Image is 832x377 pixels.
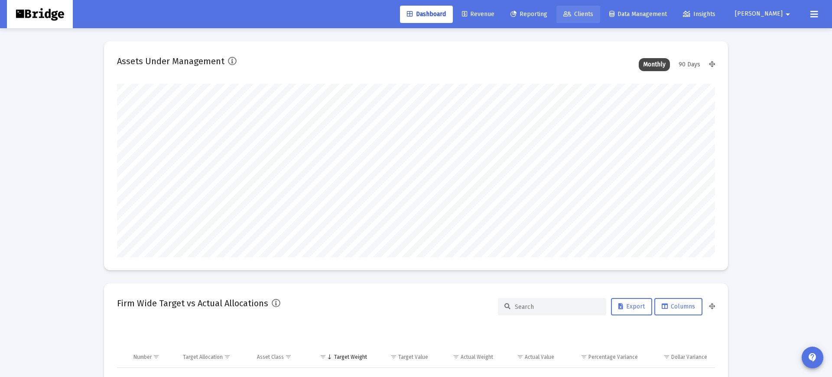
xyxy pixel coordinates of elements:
[735,10,783,18] span: [PERSON_NAME]
[499,347,560,367] td: Column Actual Value
[455,6,501,23] a: Revenue
[671,354,707,361] div: Dollar Variance
[117,54,224,68] h2: Assets Under Management
[177,347,251,367] td: Column Target Allocation
[644,347,715,367] td: Column Dollar Variance
[725,5,803,23] button: [PERSON_NAME]
[510,10,547,18] span: Reporting
[556,6,600,23] a: Clients
[676,6,722,23] a: Insights
[453,354,459,360] span: Show filter options for column 'Actual Weight'
[639,58,670,71] div: Monthly
[153,354,159,360] span: Show filter options for column 'Number'
[504,6,554,23] a: Reporting
[783,6,793,23] mat-icon: arrow_drop_down
[398,354,428,361] div: Target Value
[257,354,284,361] div: Asset Class
[373,347,434,367] td: Column Target Value
[117,296,268,310] h2: Firm Wide Target vs Actual Allocations
[563,10,593,18] span: Clients
[517,354,523,360] span: Show filter options for column 'Actual Value'
[224,354,231,360] span: Show filter options for column 'Target Allocation'
[390,354,397,360] span: Show filter options for column 'Target Value'
[609,10,667,18] span: Data Management
[588,354,638,361] div: Percentage Variance
[407,10,446,18] span: Dashboard
[663,354,670,360] span: Show filter options for column 'Dollar Variance'
[400,6,453,23] a: Dashboard
[525,354,554,361] div: Actual Value
[654,298,702,315] button: Columns
[183,354,223,361] div: Target Allocation
[308,347,373,367] td: Column Target Weight
[251,347,309,367] td: Column Asset Class
[560,347,643,367] td: Column Percentage Variance
[434,347,499,367] td: Column Actual Weight
[581,354,587,360] span: Show filter options for column 'Percentage Variance'
[674,58,705,71] div: 90 Days
[515,303,600,311] input: Search
[611,298,652,315] button: Export
[602,6,674,23] a: Data Management
[285,354,292,360] span: Show filter options for column 'Asset Class'
[13,6,66,23] img: Dashboard
[683,10,715,18] span: Insights
[807,352,818,363] mat-icon: contact_support
[618,303,645,310] span: Export
[662,303,695,310] span: Columns
[320,354,326,360] span: Show filter options for column 'Target Weight'
[462,10,494,18] span: Revenue
[127,347,177,367] td: Column Number
[461,354,493,361] div: Actual Weight
[133,354,152,361] div: Number
[334,354,367,361] div: Target Weight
